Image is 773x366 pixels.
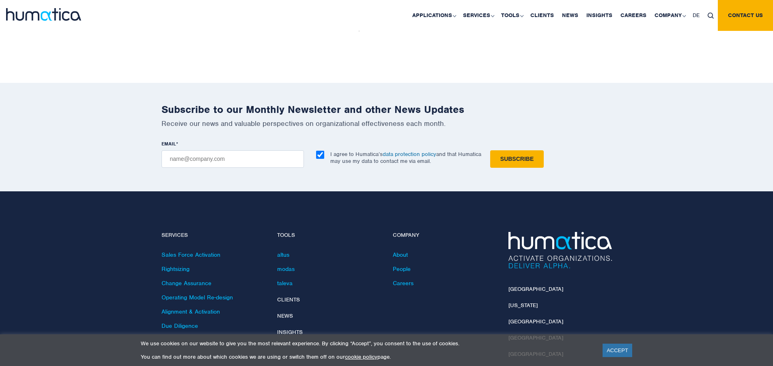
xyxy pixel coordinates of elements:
[316,151,324,159] input: I agree to Humatica’sdata protection policyand that Humatica may use my data to contact me via em...
[393,232,496,239] h4: Company
[161,103,612,116] h2: Subscribe to our Monthly Newsletter and other News Updates
[161,308,220,315] a: Alignment & Activation
[277,251,289,258] a: altus
[693,12,700,19] span: DE
[141,340,592,347] p: We use cookies on our website to give you the most relevant experience. By clicking “Accept”, you...
[345,353,377,360] a: cookie policy
[277,329,303,336] a: Insights
[508,302,538,309] a: [US_STATE]
[490,150,544,168] input: Subscribe
[277,265,295,273] a: modas
[161,279,211,287] a: Change Assurance
[508,286,563,292] a: [GEOGRAPHIC_DATA]
[277,312,293,319] a: News
[277,296,300,303] a: Clients
[383,151,436,158] a: data protection policy
[508,318,563,325] a: [GEOGRAPHIC_DATA]
[393,251,408,258] a: About
[161,150,304,168] input: name@company.com
[161,265,189,273] a: Rightsizing
[277,279,293,287] a: taleva
[393,279,413,287] a: Careers
[603,344,632,357] a: ACCEPT
[6,8,81,21] img: logo
[161,251,220,258] a: Sales Force Activation
[161,141,176,147] span: EMAIL
[330,151,481,165] p: I agree to Humatica’s and that Humatica may use my data to contact me via email.
[161,322,198,329] a: Due Diligence
[161,119,612,128] p: Receive our news and valuable perspectives on organizational effectiveness each month.
[393,265,411,273] a: People
[161,232,265,239] h4: Services
[508,232,612,269] img: Humatica
[277,232,381,239] h4: Tools
[161,294,233,301] a: Operating Model Re-design
[708,13,714,19] img: search_icon
[141,353,592,360] p: You can find out more about which cookies we are using or switch them off on our page.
